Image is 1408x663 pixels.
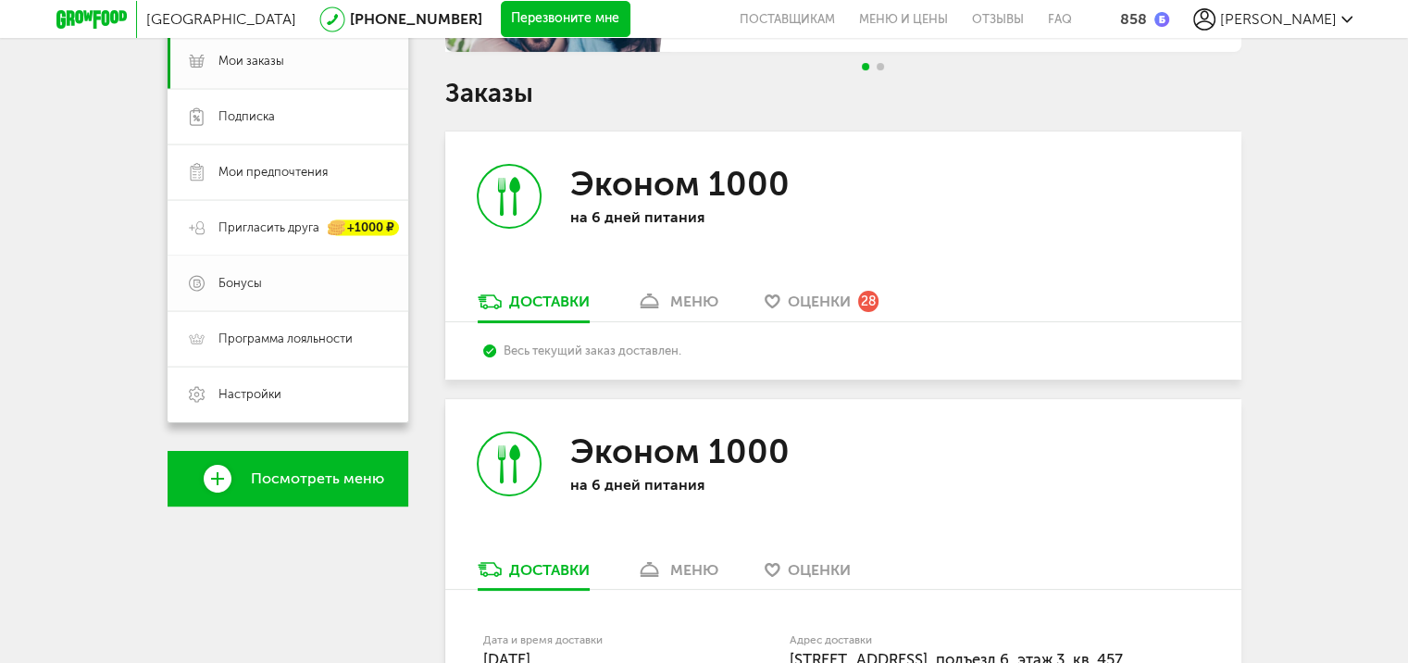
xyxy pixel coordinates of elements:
span: Go to slide 1 [862,63,869,70]
a: Посмотреть меню [168,451,408,507]
div: меню [670,561,718,579]
button: Перезвоните мне [501,1,630,38]
a: меню [627,559,728,589]
a: Программа лояльности [168,311,408,367]
span: Настройки [218,386,281,403]
label: Дата и время доставки [483,635,695,645]
div: меню [670,293,718,310]
a: меню [627,292,728,321]
a: Мои предпочтения [168,144,408,200]
div: 28 [858,291,878,311]
a: Бонусы [168,256,408,311]
a: Мои заказы [168,33,408,89]
a: Доставки [468,559,599,589]
img: bonus_b.cdccf46.png [1154,12,1169,27]
a: Оценки 28 [755,292,888,321]
span: Бонусы [218,275,262,292]
a: Подписка [168,89,408,144]
div: Весь текущий заказ доставлен. [483,344,1202,357]
p: на 6 дней питания [569,476,810,494]
a: Настройки [168,367,408,422]
span: Go to slide 2 [877,63,884,70]
div: 858 [1120,10,1147,28]
a: [PHONE_NUMBER] [350,10,482,28]
a: Пригласить друга +1000 ₽ [168,200,408,256]
label: Адрес доставки [790,635,1135,645]
span: Мои предпочтения [218,164,328,181]
h3: Эконом 1000 [569,432,789,471]
span: Мои заказы [218,53,284,69]
div: Доставки [509,561,590,579]
a: Доставки [468,292,599,321]
span: [GEOGRAPHIC_DATA] [146,10,296,28]
span: [PERSON_NAME] [1220,10,1337,28]
h3: Эконом 1000 [569,164,789,204]
span: Пригласить друга [218,219,319,236]
span: Программа лояльности [218,331,353,347]
h1: Заказы [445,81,1241,106]
span: Оценки [788,293,851,310]
span: Оценки [788,561,851,579]
p: на 6 дней питания [569,208,810,226]
a: Оценки [755,559,860,589]
div: +1000 ₽ [329,220,399,236]
div: Доставки [509,293,590,310]
span: Посмотреть меню [251,470,384,487]
span: Подписка [218,108,275,125]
